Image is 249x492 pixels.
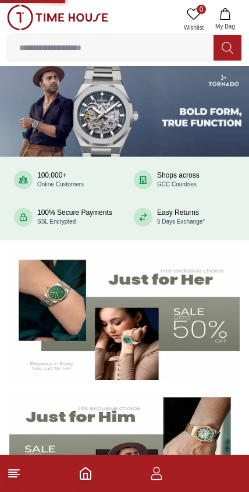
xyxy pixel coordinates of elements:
[79,466,93,480] a: Home
[157,181,197,187] span: GCC Countries
[37,218,76,225] span: SSL Encrypted
[208,5,242,34] button: My Bag
[7,5,108,30] img: ...
[157,208,205,226] div: Easy Returns
[179,5,208,34] a: 0Wishlist
[9,252,240,380] img: Women's Watches Banner
[37,171,84,189] div: 100,000+
[37,208,112,226] div: 100% Secure Payments
[197,5,206,14] span: 0
[157,218,205,225] span: 5 Days Exchange*
[37,181,84,187] span: Online Customers
[211,22,240,31] span: My Bag
[179,23,208,32] span: Wishlist
[157,171,200,189] div: Shops across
